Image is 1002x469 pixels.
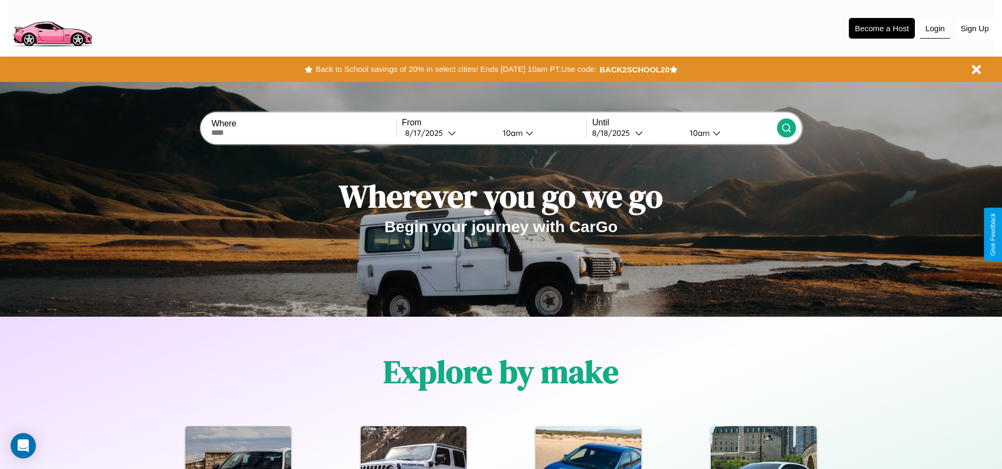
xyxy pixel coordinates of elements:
button: 10am [494,127,587,139]
div: 10am [498,128,526,138]
div: Open Intercom Messenger [11,433,36,458]
h1: Explore by make [383,350,619,393]
label: Where [211,119,396,128]
div: Give Feedback [989,213,997,256]
button: Login [920,19,950,39]
button: 10am [681,127,777,139]
button: 8/17/2025 [402,127,494,139]
div: 8 / 17 / 2025 [405,128,448,138]
label: From [402,118,586,127]
div: 10am [685,128,713,138]
label: Until [592,118,776,127]
button: Sign Up [956,19,994,38]
b: BACK2SCHOOL20 [600,65,670,74]
button: Become a Host [849,18,915,39]
button: Back to School savings of 20% in select cities! Ends [DATE] 10am PT.Use code: [313,62,599,77]
div: 8 / 18 / 2025 [592,128,635,138]
img: logo [8,5,97,49]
